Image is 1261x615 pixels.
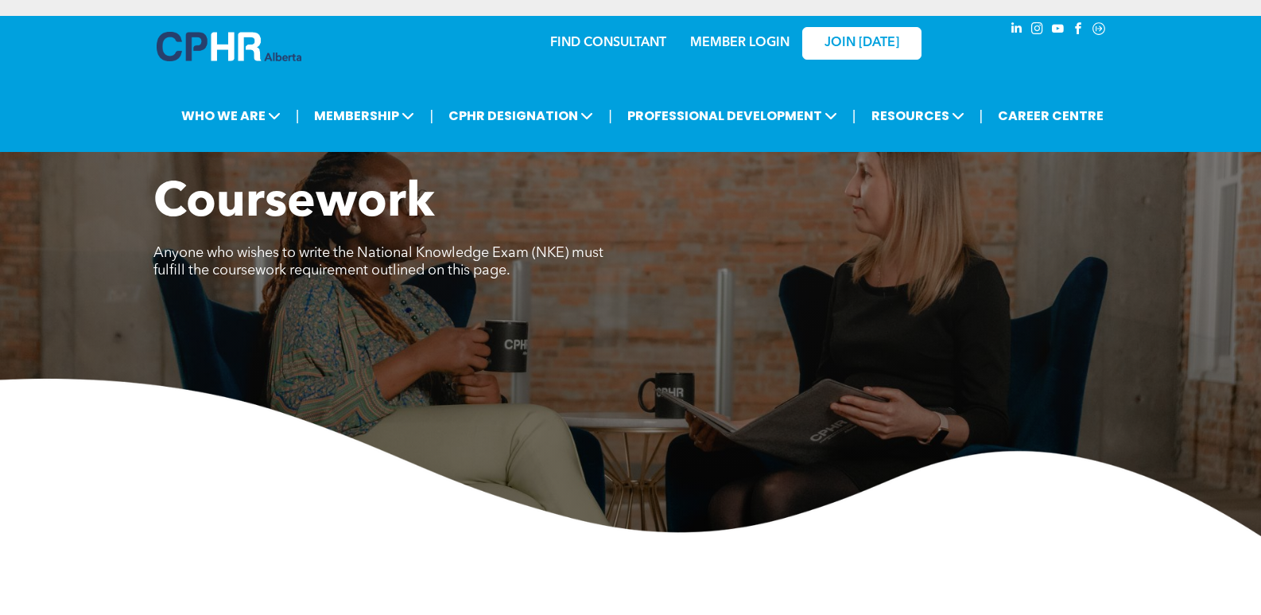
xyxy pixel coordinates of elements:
span: CPHR DESIGNATION [444,101,598,130]
li: | [296,99,300,132]
span: JOIN [DATE] [824,36,899,51]
span: Coursework [153,180,435,228]
span: Anyone who wishes to write the National Knowledge Exam (NKE) must fulfill the coursework requirem... [153,246,603,278]
a: MEMBER LOGIN [690,37,790,49]
li: | [429,99,433,132]
a: JOIN [DATE] [802,27,921,60]
span: MEMBERSHIP [309,101,419,130]
span: WHO WE ARE [177,101,285,130]
li: | [608,99,612,132]
span: RESOURCES [867,101,969,130]
a: linkedin [1007,20,1025,41]
span: PROFESSIONAL DEVELOPMENT [623,101,842,130]
a: facebook [1069,20,1087,41]
a: CAREER CENTRE [993,101,1108,130]
a: youtube [1049,20,1066,41]
a: Social network [1090,20,1108,41]
a: FIND CONSULTANT [550,37,666,49]
li: | [980,99,984,132]
img: A blue and white logo for cp alberta [157,32,301,61]
a: instagram [1028,20,1046,41]
li: | [852,99,856,132]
